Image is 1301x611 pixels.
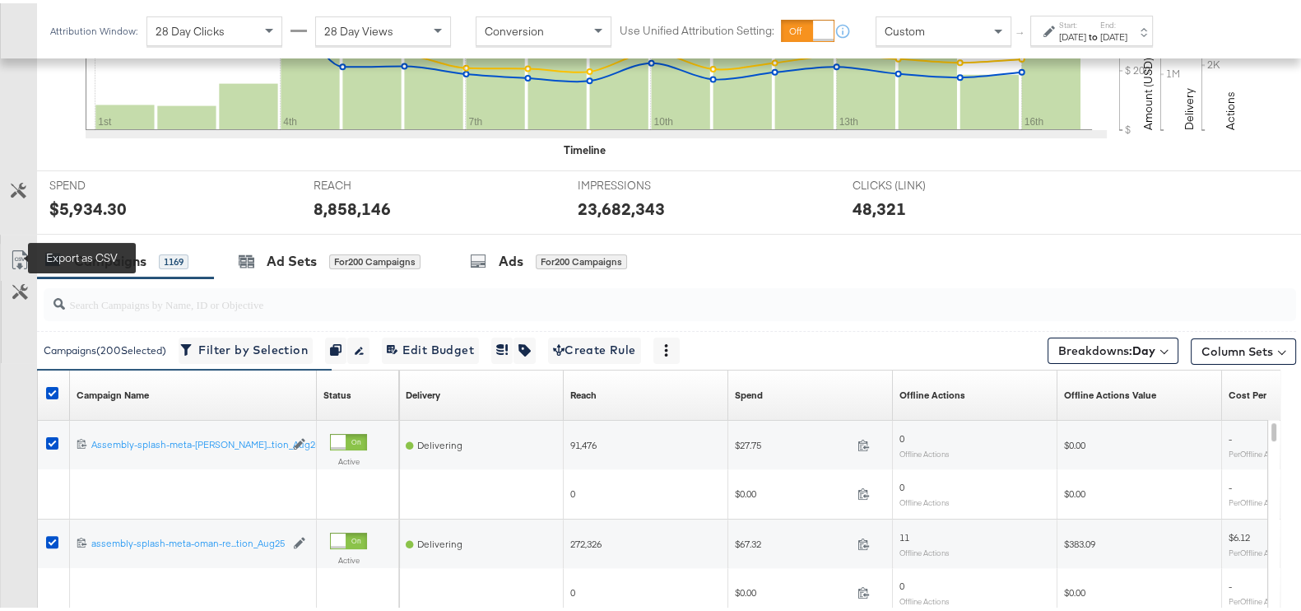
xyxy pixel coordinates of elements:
sub: Per Offline Action [1229,494,1286,504]
label: Start: [1059,16,1086,27]
text: Delivery [1182,85,1196,127]
a: Shows the current state of your Ad Campaign. [323,385,351,399]
div: Spend [735,385,763,399]
button: Breakdowns:Day [1048,334,1178,361]
span: - [1229,478,1232,490]
span: Filter by Selection [184,337,308,357]
div: Reach [570,385,597,399]
span: Edit Budget [387,337,474,357]
span: 0 [899,576,904,589]
span: Delivering [417,436,462,448]
button: Column Sets [1191,335,1296,361]
div: Attribution Window: [49,22,138,34]
strong: to [1086,27,1100,40]
span: 28 Day Views [324,21,393,35]
div: Campaigns [74,249,146,268]
button: Filter by Selection [179,334,313,361]
span: $0.00 [735,484,851,497]
sub: Per Offline Action [1229,593,1286,603]
span: IMPRESSIONS [578,175,701,190]
span: $0.00 [1064,583,1085,595]
sub: Offline Actions [899,544,950,554]
a: The total amount spent to date. [735,385,763,399]
div: for 200 Campaigns [536,251,627,266]
span: $67.32 [735,534,851,547]
div: 23,682,343 [578,194,665,217]
a: The number of people your ad was served to. [570,385,597,399]
span: 0 [899,478,904,490]
div: Ad Sets [267,249,317,268]
div: [DATE] [1100,27,1127,40]
span: SPEND [49,175,173,190]
label: Use Unified Attribution Setting: [620,20,774,35]
span: ↑ [1013,28,1029,34]
span: Breakdowns: [1058,339,1155,356]
b: Day [1132,340,1155,355]
div: 8,858,146 [314,194,391,217]
div: Ads [499,249,523,268]
sub: Offline Actions [899,445,950,455]
span: $6.12 [1229,528,1250,540]
span: Conversion [485,21,544,35]
a: Your campaign name. [77,385,149,399]
span: 28 Day Clicks [156,21,225,35]
div: for 200 Campaigns [329,251,421,266]
span: $383.09 [1064,534,1095,547]
span: 0 [899,429,904,441]
div: $5,934.30 [49,194,127,217]
a: assembly-splash-meta-oman-re...tion_Aug25 [91,534,285,548]
div: Timeline [564,139,606,155]
span: 272,326 [570,534,602,547]
div: Campaign Name [77,385,149,399]
a: Offline Actions. [1064,385,1156,399]
span: $0.00 [735,583,851,595]
span: 11 [899,528,909,540]
span: Create Rule [553,337,636,357]
a: Assembly-splash-meta-[PERSON_NAME]...tion_Aug25 [91,435,285,449]
label: Active [330,552,367,562]
div: Status [323,385,351,399]
div: 48,321 [852,194,905,217]
sub: Per Offline Action [1229,544,1286,554]
label: Active [330,453,367,464]
span: Custom [885,21,925,35]
span: 91,476 [570,436,597,448]
label: End: [1100,16,1127,27]
span: 0 [570,484,575,497]
button: Create Rule [548,334,641,361]
sub: Offline Actions [899,494,950,504]
a: Offline Actions. [899,385,965,399]
span: Delivering [417,534,462,547]
a: Reflects the ability of your Ad Campaign to achieve delivery based on ad states, schedule and bud... [406,385,440,399]
div: Offline Actions [899,385,965,399]
span: - [1229,576,1232,589]
sub: Per Offline Action [1229,445,1286,455]
div: 1169 [159,251,188,266]
span: CLICKS (LINK) [852,175,975,190]
span: 0 [570,583,575,595]
div: Delivery [406,385,440,399]
text: Actions [1223,88,1238,127]
div: Campaigns ( 200 Selected) [44,340,166,355]
button: Edit Budget [382,334,479,361]
span: REACH [314,175,437,190]
input: Search Campaigns by Name, ID or Objective [65,278,1183,310]
span: $27.75 [735,436,851,448]
sub: Offline Actions [899,593,950,603]
text: Amount (USD) [1141,54,1155,127]
div: [DATE] [1059,27,1086,40]
div: Offline Actions Value [1064,385,1156,399]
span: $0.00 [1064,436,1085,448]
div: Assembly-splash-meta-[PERSON_NAME]...tion_Aug25 [91,435,285,448]
span: - [1229,429,1232,441]
span: $0.00 [1064,484,1085,497]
